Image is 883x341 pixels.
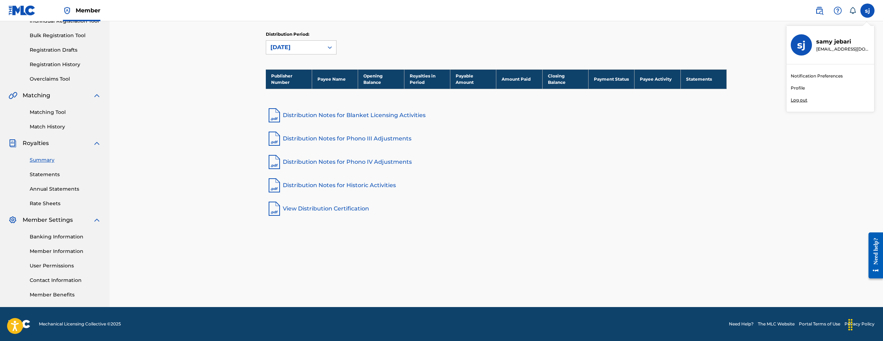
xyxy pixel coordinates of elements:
span: Matching [23,91,50,100]
a: Distribution Notes for Historic Activities [266,177,727,194]
img: search [815,6,824,15]
th: Statements [680,69,726,89]
img: Member Settings [8,216,17,224]
img: pdf [266,130,283,147]
div: Widget de chat [725,57,883,341]
h3: sj [797,39,806,51]
img: pdf [266,200,283,217]
img: logo [8,320,30,328]
a: Registration History [30,61,101,68]
span: Mechanical Licensing Collective © 2025 [39,321,121,327]
iframe: Chat Widget [725,57,883,341]
a: View Distribution Certification [266,200,727,217]
a: Registration Drafts [30,46,101,54]
img: Top Rightsholder [63,6,71,15]
img: pdf [266,154,283,170]
th: Publisher Number [266,69,312,89]
div: Notifications [849,7,856,14]
img: pdf [266,107,283,124]
a: Member Information [30,248,101,255]
a: Public Search [812,4,826,18]
p: Distribution Period: [266,31,337,37]
a: Summary [30,156,101,164]
th: Closing Balance [542,69,588,89]
a: Member Benefits [30,291,101,299]
a: Distribution Notes for Phono IV Adjustments [266,154,727,170]
a: Statements [30,171,101,178]
iframe: Resource Center [863,227,883,284]
a: Distribution Notes for Phono III Adjustments [266,130,727,147]
span: Member Settings [23,216,73,224]
img: expand [93,139,101,148]
p: samyjebari1999@gmail.com [816,46,870,52]
img: MLC Logo [8,5,36,16]
a: Annual Statements [30,185,101,193]
th: Royalties in Period [404,69,450,89]
span: Royalties [23,139,49,148]
img: expand [93,91,101,100]
a: Contact Information [30,277,101,284]
p: samy jebari [816,37,870,46]
th: Payable Amount [450,69,496,89]
span: Member [76,6,100,15]
a: User Permissions [30,262,101,270]
a: Banking Information [30,233,101,241]
div: Help [831,4,845,18]
a: Overclaims Tool [30,75,101,83]
th: Payment Status [588,69,634,89]
th: Payee Name [312,69,358,89]
img: Royalties [8,139,17,148]
img: help [834,6,842,15]
div: Glisser [845,314,856,335]
th: Amount Paid [496,69,542,89]
img: pdf [266,177,283,194]
th: Opening Balance [358,69,404,89]
div: User Menu [860,4,875,18]
div: [DATE] [270,43,319,52]
a: Matching Tool [30,109,101,116]
a: Bulk Registration Tool [30,32,101,39]
img: Matching [8,91,17,100]
a: Distribution Notes for Blanket Licensing Activities [266,107,727,124]
th: Payee Activity [635,69,680,89]
a: Match History [30,123,101,131]
a: Rate Sheets [30,200,101,207]
img: expand [93,216,101,224]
